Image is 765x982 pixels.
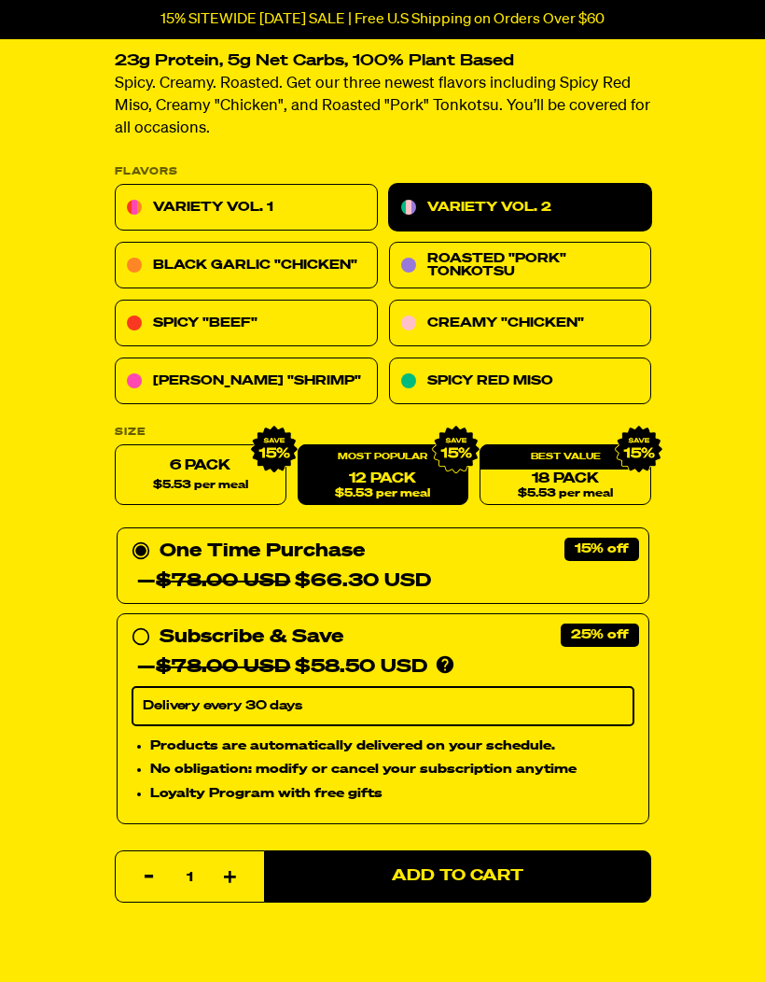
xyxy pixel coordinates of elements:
span: Add to Cart [392,869,523,885]
h2: 23g Protein, 5g Net Carbs, 100% Plant Based [115,54,651,70]
p: Spicy. Creamy. Roasted. Get our three newest flavors including Spicy Red Miso, Creamy "Chicken", ... [115,74,651,141]
span: $66.30 USD [156,572,431,591]
a: [PERSON_NAME] "Shrimp" [115,358,378,405]
a: 12 Pack$5.53 per meal [297,445,468,506]
p: 15% SITEWIDE [DATE] SALE | Free U.S Shipping on Orders Over $60 [160,11,605,28]
a: 18 Pack$5.53 per meal [480,445,651,506]
li: Products are automatically delivered on your schedule. [150,736,634,756]
img: IMG_9632.png [432,426,480,474]
img: IMG_9632.png [249,426,298,474]
div: — [137,652,427,682]
a: Roasted "Pork" Tonkotsu [388,243,651,289]
li: Loyalty Program with free gifts [150,784,634,805]
span: $5.53 per meal [518,488,613,500]
p: Flavors [115,167,651,177]
a: Variety Vol. 1 [115,185,378,231]
li: No obligation: modify or cancel your subscription anytime [150,760,634,780]
select: Subscribe & Save —$78.00 USD$58.50 USD Products are automatically delivered on your schedule. No ... [132,687,634,726]
a: Spicy "Beef" [115,301,378,347]
a: Creamy "Chicken" [388,301,651,347]
div: — [137,567,431,596]
span: $58.50 USD [156,658,427,677]
button: Add to Cart [264,850,651,903]
a: Spicy Red Miso [388,358,651,405]
a: Black Garlic "Chicken" [115,243,378,289]
del: $78.00 USD [156,658,290,677]
del: $78.00 USD [156,572,290,591]
label: Size [115,428,651,438]
label: 6 Pack [115,445,286,506]
img: IMG_9632.png [614,426,662,474]
div: One Time Purchase [132,537,634,596]
iframe: Marketing Popup [9,895,202,973]
a: Variety Vol. 2 [388,185,651,231]
div: Subscribe & Save [160,623,343,652]
span: $5.53 per meal [152,480,247,492]
span: $5.53 per meal [335,488,430,500]
input: quantity [127,851,253,904]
